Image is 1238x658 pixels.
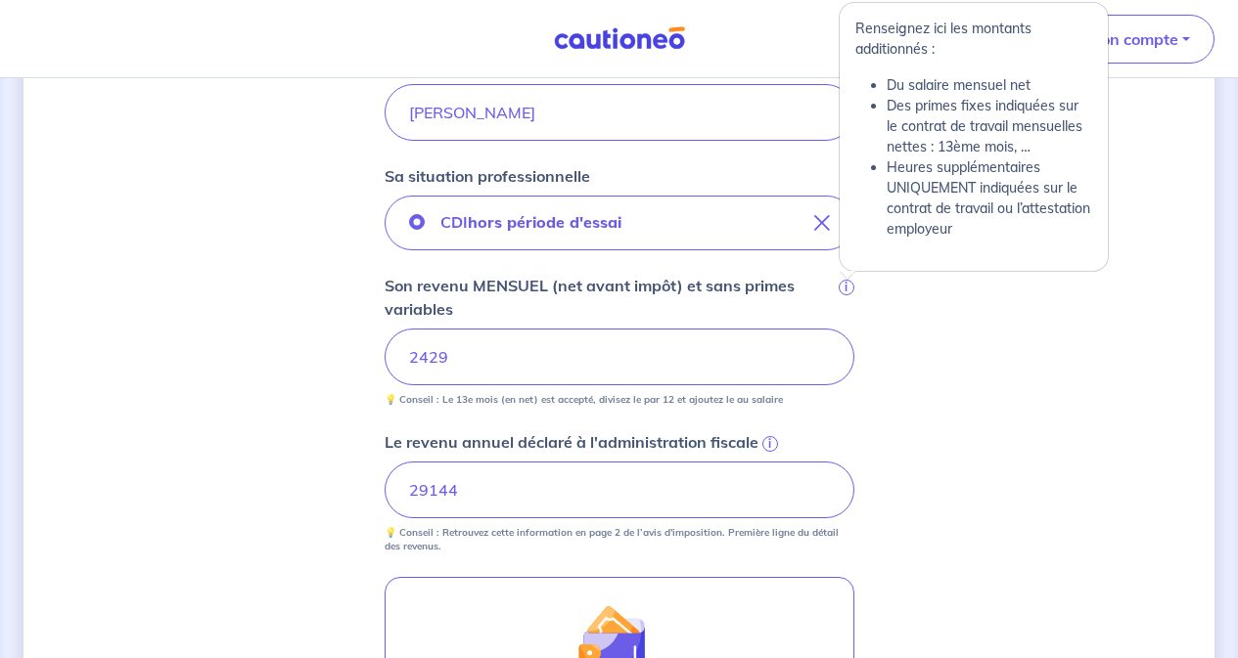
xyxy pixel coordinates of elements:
[887,75,1092,96] li: Du salaire mensuel net
[385,430,758,454] p: Le revenu annuel déclaré à l'administration fiscale
[887,157,1092,240] li: Heures supplémentaires UNIQUEMENT indiquées sur le contrat de travail ou l’attestation employeur
[385,393,783,407] p: 💡 Conseil : Le 13e mois (en net) est accepté, divisez le par 12 et ajoutez le au salaire
[385,526,854,553] p: 💡 Conseil : Retrouvez cette information en page 2 de l’avis d'imposition. Première ligne du détai...
[887,96,1092,157] li: Des primes fixes indiquées sur le contrat de travail mensuelles nettes : 13ème mois, …
[385,84,854,141] input: Doe
[385,274,835,321] p: Son revenu MENSUEL (net avant impôt) et sans primes variables
[839,280,854,295] span: i
[1087,27,1178,51] p: Mon compte
[468,212,621,232] strong: hors période d'essai
[546,26,693,51] img: Cautioneo
[1016,15,1215,64] button: illu_account_valid_menu.svgMon compte
[762,436,778,452] span: i
[385,196,854,250] button: CDIhors période d'essai
[385,461,854,518] input: 20000€
[385,164,590,188] p: Sa situation professionnelle
[440,210,621,234] p: CDI
[855,19,1092,60] p: Renseignez ici les montants additionnés :
[385,329,854,385] input: Ex : 1 500 € net/mois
